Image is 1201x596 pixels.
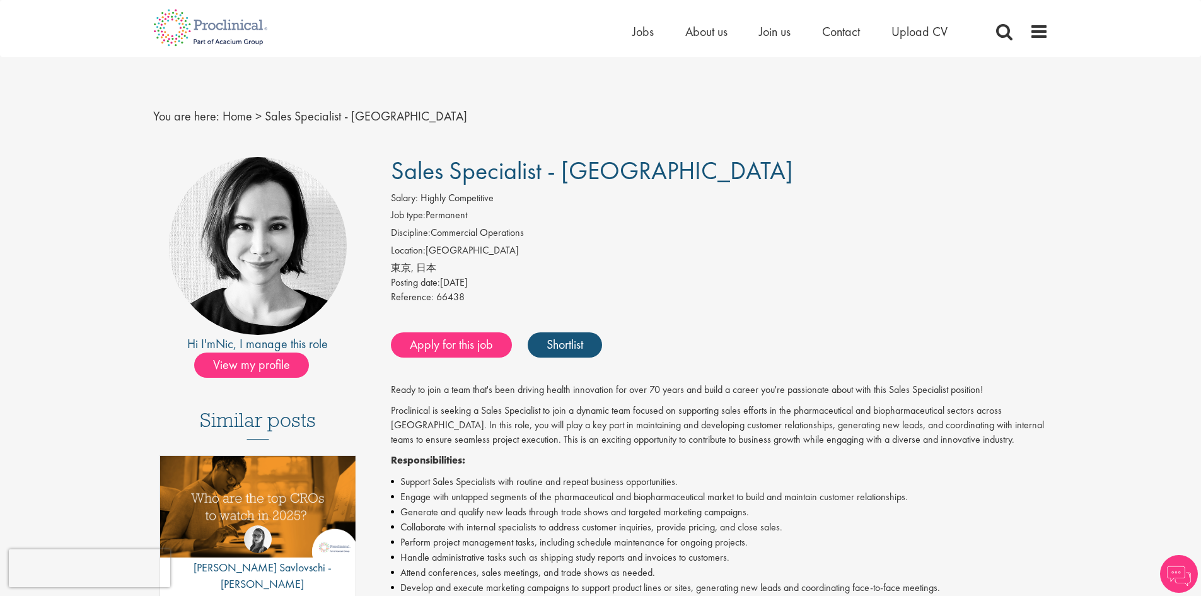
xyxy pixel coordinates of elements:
li: Commercial Operations [391,226,1048,243]
a: Join us [759,23,791,40]
li: Permanent [391,208,1048,226]
label: Salary: [391,191,418,206]
li: Generate and qualify new leads through trade shows and targeted marketing campaigns. [391,505,1048,520]
img: imeage of recruiter Nic Choa [169,157,347,335]
li: [GEOGRAPHIC_DATA] [391,243,1048,261]
label: Reference: [391,290,434,305]
img: Theodora Savlovschi - Wicks [244,525,272,553]
span: Highly Competitive [421,191,494,204]
span: View my profile [194,353,309,378]
a: Upload CV [891,23,948,40]
li: Handle administrative tasks such as shipping study reports and invoices to customers. [391,550,1048,565]
div: 東京, 日本 [391,261,1048,276]
p: [PERSON_NAME] Savlovschi - [PERSON_NAME] [160,559,356,592]
span: 66438 [436,290,465,303]
iframe: reCAPTCHA [9,549,170,587]
a: Link to a post [160,456,356,568]
a: View my profile [194,355,322,371]
img: Top 10 CROs 2025 | Proclinical [160,456,356,558]
li: Perform project management tasks, including schedule maintenance for ongoing projects. [391,535,1048,550]
div: Hi I'm , I manage this role [153,335,363,353]
a: Apply for this job [391,332,512,358]
a: breadcrumb link [223,108,252,124]
div: [DATE] [391,276,1048,290]
li: Support Sales Specialists with routine and repeat business opportunities. [391,474,1048,489]
li: Attend conferences, sales meetings, and trade shows as needed. [391,565,1048,580]
li: Collaborate with internal specialists to address customer inquiries, provide pricing, and close s... [391,520,1048,535]
li: Engage with untapped segments of the pharmaceutical and biopharmaceutical market to build and mai... [391,489,1048,505]
a: Nic [216,336,233,352]
li: Develop and execute marketing campaigns to support product lines or sites, generating new leads a... [391,580,1048,595]
h3: Similar posts [200,409,316,440]
span: You are here: [153,108,219,124]
span: Sales Specialist - [GEOGRAPHIC_DATA] [265,108,467,124]
a: Contact [822,23,860,40]
span: Posting date: [391,276,440,289]
a: Jobs [632,23,654,40]
p: Proclinical is seeking a Sales Specialist to join a dynamic team focused on supporting sales effo... [391,404,1048,447]
img: Chatbot [1160,555,1198,593]
label: Job type: [391,208,426,223]
p: Ready to join a team that's been driving health innovation for over 70 years and build a career y... [391,383,1048,397]
a: Shortlist [528,332,602,358]
label: Discipline: [391,226,431,240]
span: Sales Specialist - [GEOGRAPHIC_DATA] [391,155,793,187]
span: > [255,108,262,124]
a: About us [685,23,728,40]
label: Location: [391,243,426,258]
strong: Responsibilities: [391,453,465,467]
